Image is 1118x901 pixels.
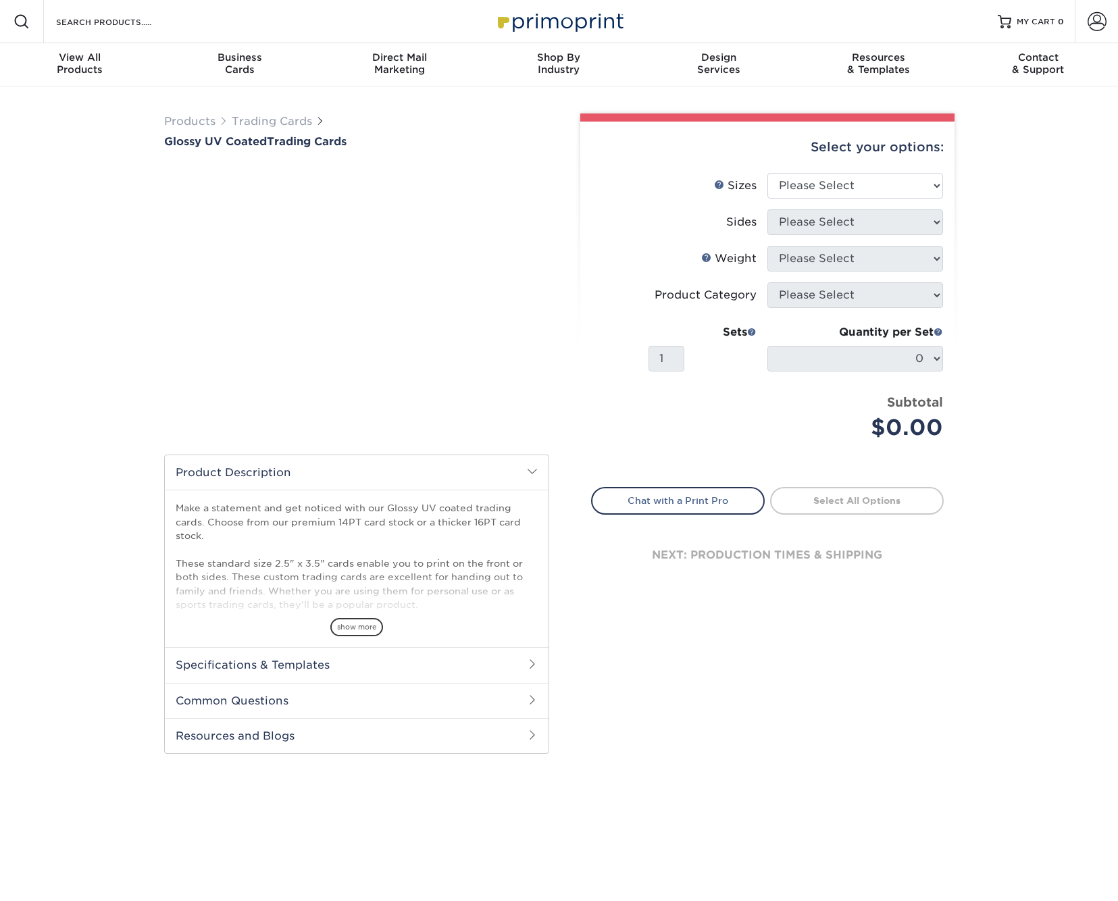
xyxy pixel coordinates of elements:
[159,43,319,86] a: BusinessCards
[701,251,757,267] div: Weight
[330,618,383,636] span: show more
[164,135,549,148] h1: Trading Cards
[767,324,943,340] div: Quantity per Set
[798,43,958,86] a: Resources& Templates
[1017,16,1055,28] span: MY CART
[232,115,312,128] a: Trading Cards
[165,455,549,490] h2: Product Description
[492,7,627,36] img: Primoprint
[591,487,765,514] a: Chat with a Print Pro
[649,324,757,340] div: Sets
[591,515,944,596] div: next: production times & shipping
[655,287,757,303] div: Product Category
[479,43,638,86] a: Shop ByIndustry
[362,406,396,440] img: Trading Cards 02
[959,51,1118,76] div: & Support
[164,135,267,148] span: Glossy UV Coated
[479,51,638,76] div: Industry
[159,51,319,76] div: Cards
[639,51,798,63] span: Design
[165,683,549,718] h2: Common Questions
[959,51,1118,63] span: Contact
[591,122,944,173] div: Select your options:
[164,115,215,128] a: Products
[798,51,958,76] div: & Templates
[320,51,479,76] div: Marketing
[320,51,479,63] span: Direct Mail
[165,647,549,682] h2: Specifications & Templates
[639,51,798,76] div: Services
[1058,17,1064,26] span: 0
[959,43,1118,86] a: Contact& Support
[639,43,798,86] a: DesignServices
[165,718,549,753] h2: Resources and Blogs
[798,51,958,63] span: Resources
[176,501,538,667] p: Make a statement and get noticed with our Glossy UV coated trading cards. Choose from our premium...
[159,51,319,63] span: Business
[714,178,757,194] div: Sizes
[320,43,479,86] a: Direct MailMarketing
[317,406,351,440] img: Trading Cards 01
[726,214,757,230] div: Sides
[164,135,549,148] a: Glossy UV CoatedTrading Cards
[770,487,944,514] a: Select All Options
[479,51,638,63] span: Shop By
[887,394,943,409] strong: Subtotal
[778,411,943,444] div: $0.00
[55,14,186,30] input: SEARCH PRODUCTS.....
